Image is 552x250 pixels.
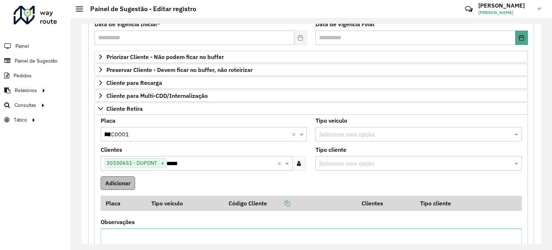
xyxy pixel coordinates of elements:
a: Copiar [267,200,290,207]
label: Observações [101,218,135,226]
span: Clear all [292,130,298,138]
th: Tipo cliente [415,196,491,211]
span: Relatórios [15,87,37,94]
button: Adicionar [101,176,135,190]
a: Contato Rápido [461,1,477,17]
span: Preservar Cliente - Devem ficar no buffer, não roteirizar [106,67,253,73]
a: Preservar Cliente - Devem ficar no buffer, não roteirizar [95,64,528,76]
th: Tipo veículo [147,196,224,211]
button: Choose Date [515,31,528,45]
th: Placa [101,196,147,211]
th: Código Cliente [224,196,357,211]
span: Cliente Retira [106,106,143,112]
th: Clientes [357,196,415,211]
label: Clientes [101,145,122,154]
span: Clear all [277,159,284,168]
span: Painel [15,42,29,50]
a: Cliente para Recarga [95,77,528,89]
span: Cliente para Recarga [106,80,162,86]
span: Painel de Sugestão [15,57,57,65]
span: Priorizar Cliente - Não podem ficar no buffer [106,54,224,60]
span: Tático [14,116,27,124]
label: Tipo cliente [316,145,346,154]
span: [PERSON_NAME] [478,9,532,16]
a: Cliente para Multi-CDD/Internalização [95,90,528,102]
label: Data de Vigência Inicial [95,20,160,28]
span: × [159,159,166,168]
span: Consultas [14,101,36,109]
span: 30330651 - DUPONT [105,159,159,167]
h3: [PERSON_NAME] [478,2,532,9]
span: Pedidos [14,72,32,79]
label: Placa [101,116,115,125]
span: Cliente para Multi-CDD/Internalização [106,93,208,99]
a: Cliente Retira [95,103,528,115]
label: Tipo veículo [316,116,347,125]
a: Priorizar Cliente - Não podem ficar no buffer [95,51,528,63]
h2: Painel de Sugestão - Editar registro [83,5,196,13]
label: Data de Vigência Final [316,20,374,28]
